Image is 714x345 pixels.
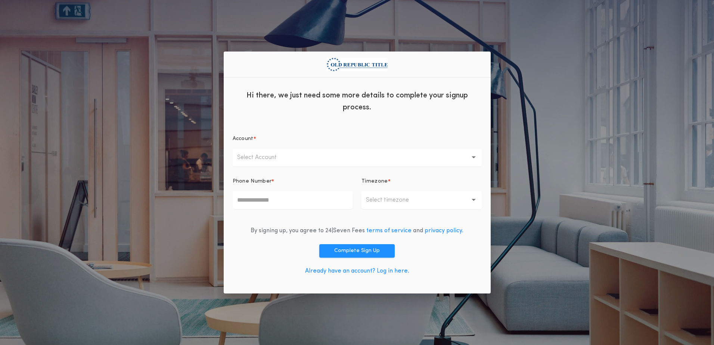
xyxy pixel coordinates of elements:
[233,178,272,185] p: Phone Number
[326,57,388,71] img: org logo
[361,191,482,209] button: Select timezone
[224,84,491,117] div: Hi there, we just need some more details to complete your signup process.
[361,178,388,185] p: Timezone
[237,153,289,162] p: Select Account
[233,135,254,143] p: Account
[425,228,463,234] a: privacy policy.
[366,228,412,234] a: terms of service
[233,191,353,209] input: Phone Number*
[305,268,409,274] a: Already have an account? Log in here.
[319,244,395,258] button: Complete Sign Up
[251,226,463,235] div: By signing up, you agree to 24|Seven Fees and
[366,196,421,205] p: Select timezone
[233,149,482,167] button: Select Account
